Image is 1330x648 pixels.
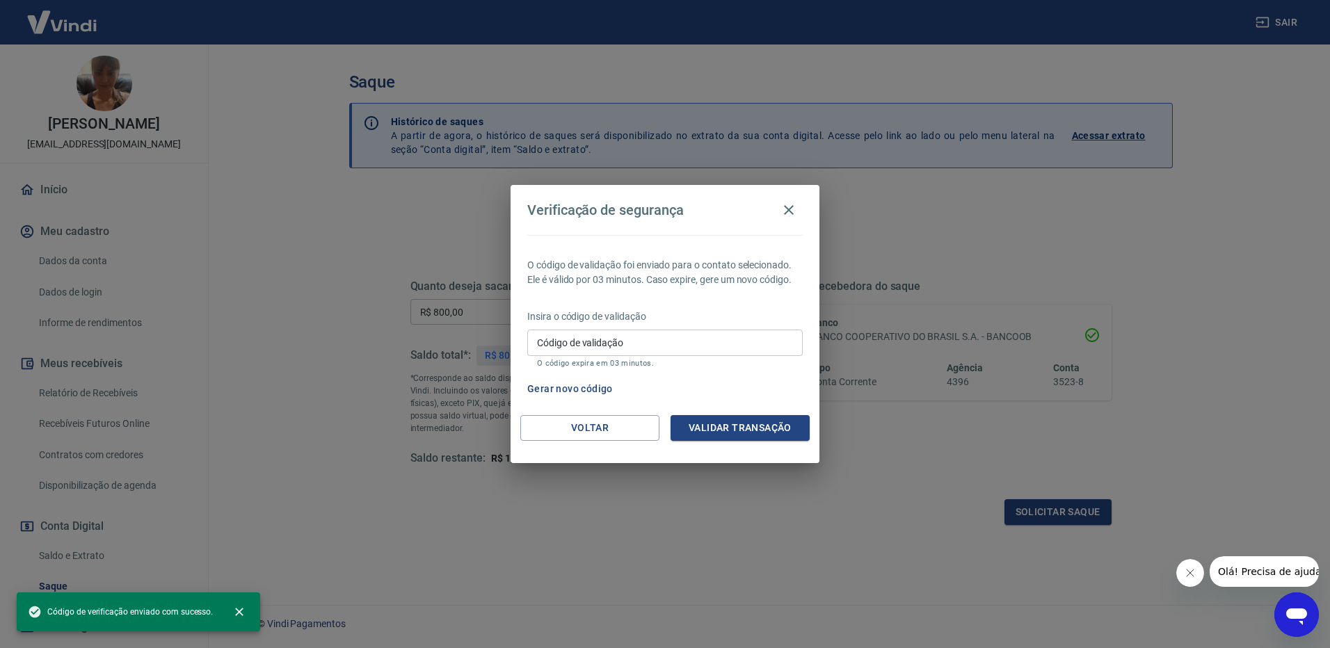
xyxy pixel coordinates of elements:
p: O código expira em 03 minutos. [537,359,793,368]
button: Gerar novo código [522,376,618,402]
button: close [224,597,255,627]
span: Código de verificação enviado com sucesso. [28,605,213,619]
iframe: Mensagem da empresa [1210,556,1319,587]
iframe: Fechar mensagem [1176,559,1204,587]
button: Validar transação [671,415,810,441]
span: Olá! Precisa de ajuda? [8,10,117,21]
p: Insira o código de validação [527,309,803,324]
p: O código de validação foi enviado para o contato selecionado. Ele é válido por 03 minutos. Caso e... [527,258,803,287]
button: Voltar [520,415,659,441]
h4: Verificação de segurança [527,202,684,218]
iframe: Botão para abrir a janela de mensagens [1274,592,1319,637]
